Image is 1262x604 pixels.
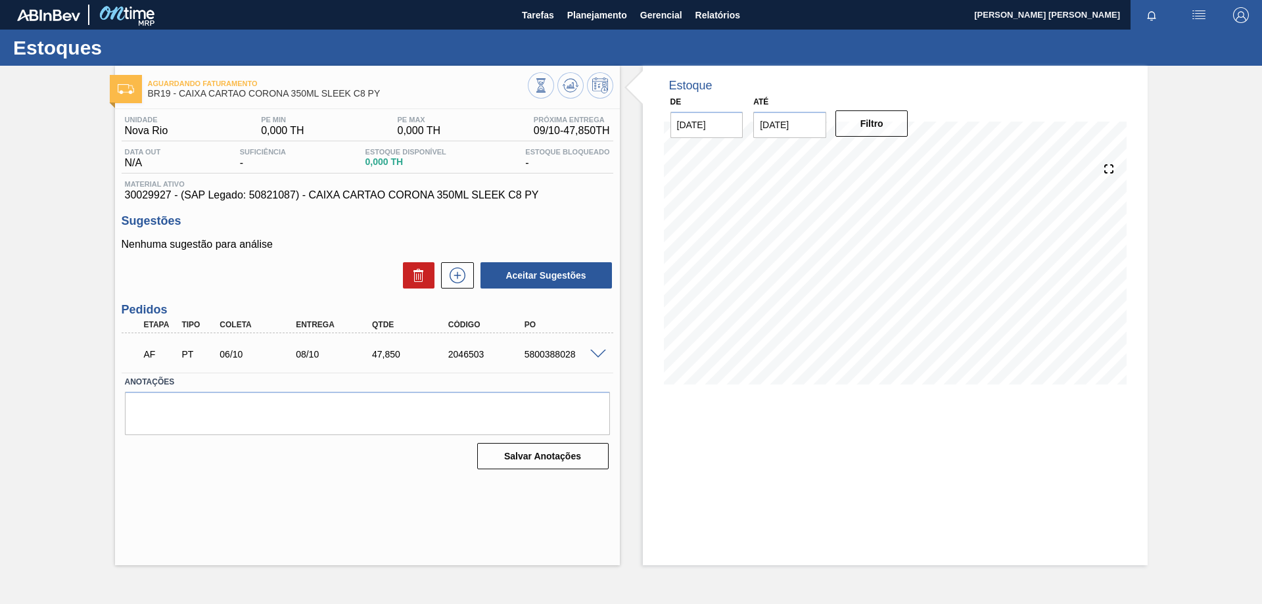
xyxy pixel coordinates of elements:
img: userActions [1191,7,1207,23]
button: Salvar Anotações [477,443,609,469]
span: 09/10 - 47,850 TH [534,125,610,137]
p: AF [144,349,177,360]
span: Tarefas [522,7,554,23]
h3: Sugestões [122,214,613,228]
span: Relatórios [695,7,740,23]
span: 0,000 TH [398,125,441,137]
h3: Pedidos [122,303,613,317]
div: Coleta [216,320,302,329]
span: Gerencial [640,7,682,23]
div: Qtde [369,320,454,329]
div: 06/10/2025 [216,349,302,360]
button: Filtro [835,110,908,137]
div: 2046503 [445,349,530,360]
div: 08/10/2025 [292,349,378,360]
div: Etapa [141,320,180,329]
div: - [522,148,613,169]
div: Nova sugestão [434,262,474,289]
button: Notificações [1131,6,1173,24]
div: 5800388028 [521,349,607,360]
div: Tipo [178,320,218,329]
div: Aguardando Faturamento [141,340,180,369]
img: Logout [1233,7,1249,23]
button: Programar Estoque [587,72,613,99]
span: Aguardando Faturamento [148,80,528,87]
span: PE MIN [261,116,304,124]
span: Nova Rio [125,125,168,137]
span: Suficiência [240,148,286,156]
div: Aceitar Sugestões [474,261,613,290]
span: Planejamento [567,7,627,23]
span: BR19 - CAIXA CARTAO CORONA 350ML SLEEK C8 PY [148,89,528,99]
input: dd/mm/yyyy [753,112,826,138]
h1: Estoques [13,40,246,55]
span: 0,000 TH [261,125,304,137]
div: Estoque [669,79,713,93]
div: Entrega [292,320,378,329]
p: Nenhuma sugestão para análise [122,239,613,250]
span: Material ativo [125,180,610,188]
span: PE MAX [398,116,441,124]
span: Estoque Bloqueado [525,148,609,156]
span: Estoque Disponível [365,148,446,156]
label: De [670,97,682,106]
label: Anotações [125,373,610,392]
label: Até [753,97,768,106]
button: Atualizar Gráfico [557,72,584,99]
input: dd/mm/yyyy [670,112,743,138]
div: 47,850 [369,349,454,360]
div: - [237,148,289,169]
button: Aceitar Sugestões [480,262,612,289]
div: Excluir Sugestões [396,262,434,289]
img: Ícone [118,84,134,94]
span: Próxima Entrega [534,116,610,124]
img: TNhmsLtSVTkK8tSr43FrP2fwEKptu5GPRR3wAAAABJRU5ErkJggg== [17,9,80,21]
span: Unidade [125,116,168,124]
div: N/A [122,148,164,169]
div: Código [445,320,530,329]
button: Visão Geral dos Estoques [528,72,554,99]
div: PO [521,320,607,329]
span: 0,000 TH [365,157,446,167]
div: Pedido de Transferência [178,349,218,360]
span: 30029927 - (SAP Legado: 50821087) - CAIXA CARTAO CORONA 350ML SLEEK C8 PY [125,189,610,201]
span: Data out [125,148,161,156]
